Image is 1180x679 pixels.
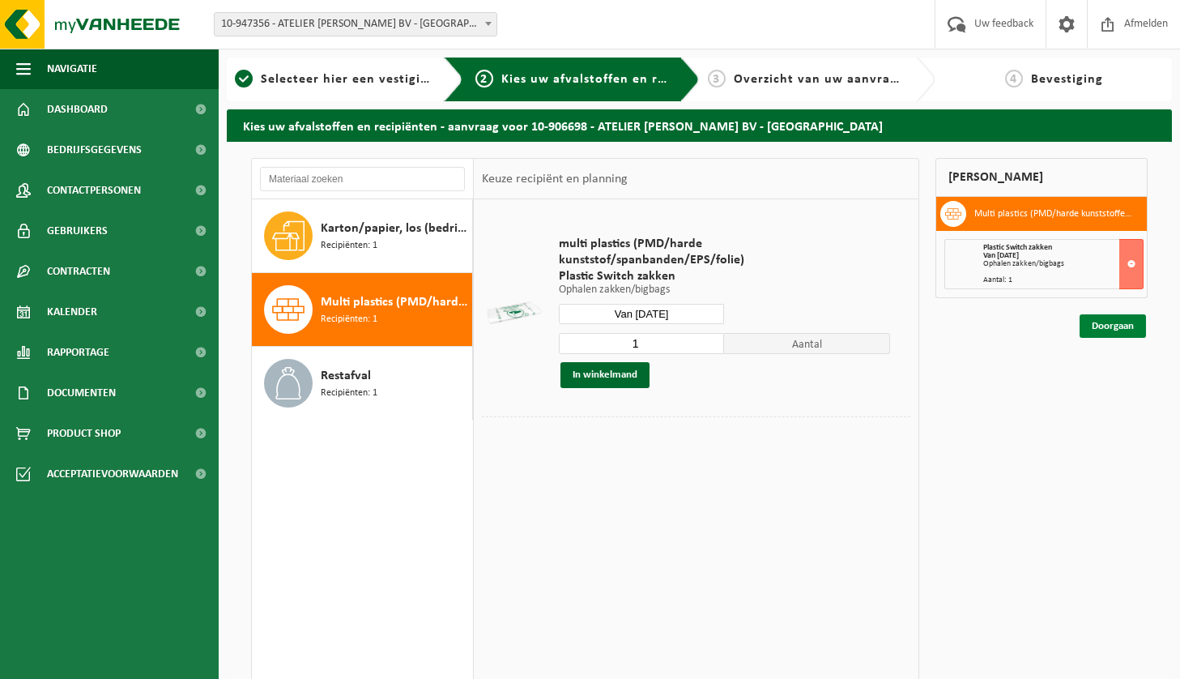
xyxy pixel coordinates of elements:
[1031,73,1103,86] span: Bevestiging
[501,73,724,86] span: Kies uw afvalstoffen en recipiënten
[260,167,465,191] input: Materiaal zoeken
[708,70,726,88] span: 3
[559,304,725,324] input: Selecteer datum
[560,362,650,388] button: In winkelmand
[252,347,473,420] button: Restafval Recipiënten: 1
[321,238,377,254] span: Recipiënten: 1
[983,276,1143,284] div: Aantal: 1
[734,73,905,86] span: Overzicht van uw aanvraag
[974,201,1135,227] h3: Multi plastics (PMD/harde kunststoffen/spanbanden/EPS/folie naturel/folie gemengd)
[724,333,890,354] span: Aantal
[252,199,473,273] button: Karton/papier, los (bedrijven) Recipiënten: 1
[47,130,142,170] span: Bedrijfsgegevens
[983,243,1052,252] span: Plastic Switch zakken
[474,159,636,199] div: Keuze recipiënt en planning
[321,386,377,401] span: Recipiënten: 1
[321,219,468,238] span: Karton/papier, los (bedrijven)
[321,293,468,312] span: Multi plastics (PMD/harde kunststoffen/spanbanden/EPS/folie naturel/folie gemengd)
[47,89,108,130] span: Dashboard
[475,70,493,88] span: 2
[47,413,121,454] span: Product Shop
[935,158,1148,197] div: [PERSON_NAME]
[559,284,891,296] p: Ophalen zakken/bigbags
[214,12,497,36] span: 10-947356 - ATELIER ALEXANDER SAENEN BV - KURINGEN
[1080,314,1146,338] a: Doorgaan
[235,70,253,88] span: 1
[47,373,116,413] span: Documenten
[559,268,891,284] span: Plastic Switch zakken
[47,251,110,292] span: Contracten
[47,170,141,211] span: Contactpersonen
[227,109,1172,141] h2: Kies uw afvalstoffen en recipiënten - aanvraag voor 10-906698 - ATELIER [PERSON_NAME] BV - [GEOGR...
[983,251,1019,260] strong: Van [DATE]
[235,70,431,89] a: 1Selecteer hier een vestiging
[1005,70,1023,88] span: 4
[47,292,97,332] span: Kalender
[559,236,891,268] span: multi plastics (PMD/harde kunststof/spanbanden/EPS/folie)
[983,260,1143,268] div: Ophalen zakken/bigbags
[321,312,377,327] span: Recipiënten: 1
[252,273,473,347] button: Multi plastics (PMD/harde kunststoffen/spanbanden/EPS/folie naturel/folie gemengd) Recipiënten: 1
[47,49,97,89] span: Navigatie
[261,73,436,86] span: Selecteer hier een vestiging
[47,454,178,494] span: Acceptatievoorwaarden
[321,366,371,386] span: Restafval
[47,332,109,373] span: Rapportage
[47,211,108,251] span: Gebruikers
[215,13,496,36] span: 10-947356 - ATELIER ALEXANDER SAENEN BV - KURINGEN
